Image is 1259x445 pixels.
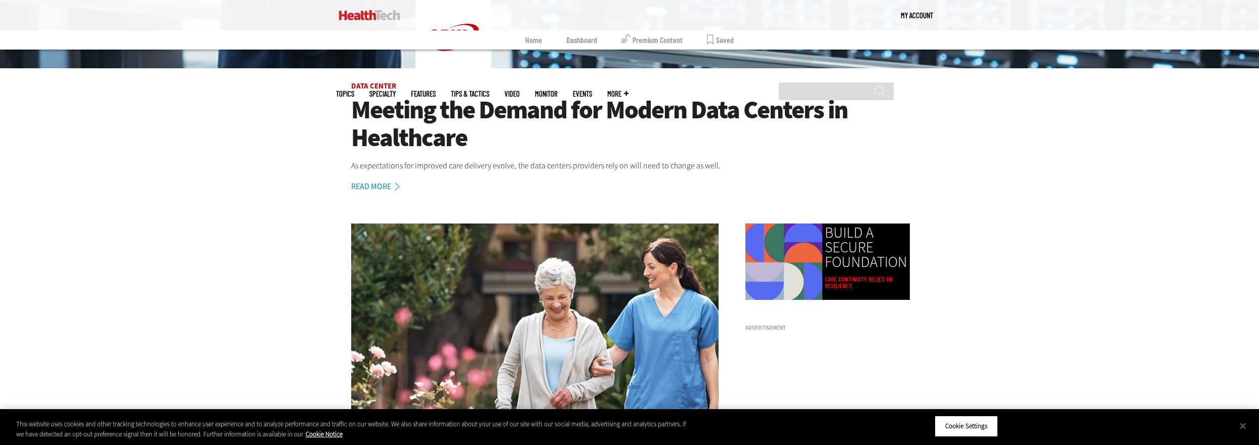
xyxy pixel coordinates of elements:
a: Premium Content [621,30,683,50]
button: Close [1232,415,1254,437]
a: Meeting the Demand for Modern Data Centers in Healthcare [351,96,908,152]
a: More information about your privacy [306,430,343,438]
button: Cookie Settings [935,416,998,437]
a: Events [573,90,592,98]
a: Dashboard [566,30,597,50]
h3: Advertisement [745,325,897,331]
a: Saved [707,30,734,50]
a: BUILD A SECURE FOUNDATION [825,226,907,270]
a: MonITor [535,90,558,98]
a: Video [505,90,520,98]
a: Read More [351,183,411,191]
img: nurse walks with senior woman through a garden [351,224,719,444]
p: As expectations for improved care delivery evolve, the data centers providers rely on will need t... [351,159,908,172]
img: Colorful animated shapes [745,224,822,300]
a: Tips & Tactics [451,90,489,98]
span: More [607,90,628,98]
a: Features [411,90,436,98]
a: Care continuity relies on resiliency. [825,276,907,289]
div: This website uses cookies and other tracking technologies to enhance user experience and to analy... [16,419,692,439]
a: Home [525,30,542,50]
a: CDW [415,67,491,77]
span: Specialty [369,90,396,98]
span: Topics [336,90,354,98]
img: Home [339,10,400,20]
